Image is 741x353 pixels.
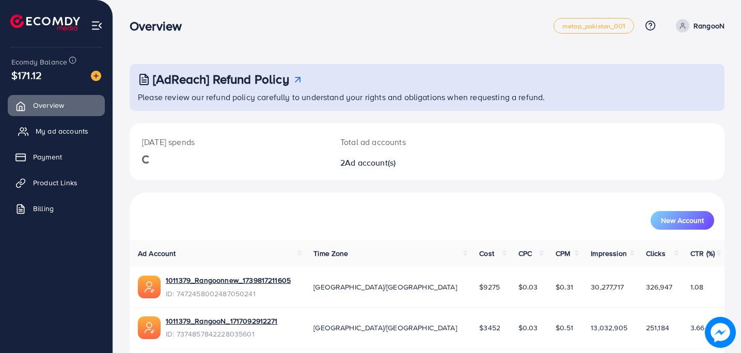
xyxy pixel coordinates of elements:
a: 1011379_RangooN_1717092912271 [166,316,278,326]
a: metap_pakistan_001 [554,18,634,34]
span: Product Links [33,178,77,188]
span: My ad accounts [36,126,88,136]
span: ID: 7472458002487050241 [166,288,291,299]
span: $171.12 [11,68,42,83]
span: Overview [33,100,64,110]
span: CTR (%) [690,248,715,259]
img: image [91,71,101,81]
a: Billing [8,198,105,219]
span: $9275 [479,282,500,292]
span: Cost [479,248,494,259]
span: New Account [661,217,704,224]
span: 30,277,717 [591,282,624,292]
h3: [AdReach] Refund Policy [153,72,289,87]
span: $0.51 [556,323,573,333]
span: 13,032,905 [591,323,627,333]
span: Billing [33,203,54,214]
button: New Account [651,211,714,230]
span: $0.31 [556,282,573,292]
a: My ad accounts [8,121,105,141]
span: metap_pakistan_001 [562,23,625,29]
span: 251,184 [646,323,669,333]
span: CPM [556,248,570,259]
img: menu [91,20,103,31]
span: Ad Account [138,248,176,259]
p: Total ad accounts [340,136,464,148]
span: Time Zone [313,248,348,259]
span: Impression [591,248,627,259]
span: $0.03 [518,282,538,292]
span: Ad account(s) [345,157,396,168]
img: ic-ads-acc.e4c84228.svg [138,276,161,298]
span: 3.66 [690,323,705,333]
span: Clicks [646,248,666,259]
img: image [705,317,736,348]
span: [GEOGRAPHIC_DATA]/[GEOGRAPHIC_DATA] [313,323,457,333]
span: 1.08 [690,282,704,292]
a: Product Links [8,172,105,193]
a: RangooN [672,19,724,33]
span: CPC [518,248,532,259]
p: Please review our refund policy carefully to understand your rights and obligations when requesti... [138,91,718,103]
img: logo [10,14,80,30]
p: RangooN [693,20,724,32]
span: [GEOGRAPHIC_DATA]/[GEOGRAPHIC_DATA] [313,282,457,292]
span: 326,947 [646,282,672,292]
a: Payment [8,147,105,167]
a: 1011379_Rangoonnew_1739817211605 [166,275,291,285]
span: ID: 7374857842228035601 [166,329,278,339]
span: $0.03 [518,323,538,333]
span: Payment [33,152,62,162]
h2: 2 [340,158,464,168]
a: Overview [8,95,105,116]
h3: Overview [130,19,190,34]
p: [DATE] spends [142,136,316,148]
img: ic-ads-acc.e4c84228.svg [138,316,161,339]
span: $3452 [479,323,500,333]
span: Ecomdy Balance [11,57,67,67]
